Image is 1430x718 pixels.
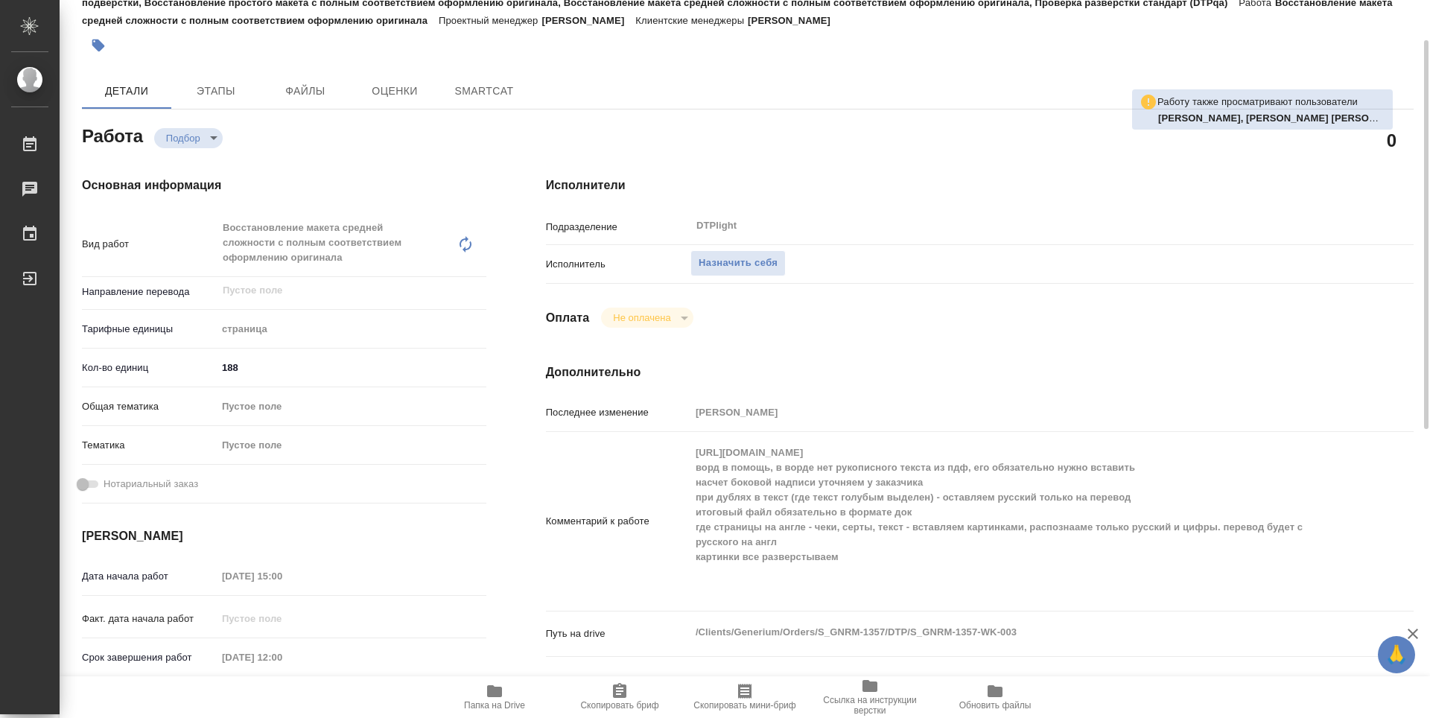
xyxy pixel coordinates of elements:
[580,700,658,711] span: Скопировать бриф
[217,433,486,458] div: Пустое поле
[359,82,430,101] span: Оценки
[82,569,217,584] p: Дата начала работ
[162,132,205,144] button: Подбор
[180,82,252,101] span: Этапы
[557,676,682,718] button: Скопировать бриф
[82,611,217,626] p: Факт. дата начала работ
[807,676,932,718] button: Ссылка на инструкции верстки
[541,15,635,26] p: [PERSON_NAME]
[439,15,541,26] p: Проектный менеджер
[1158,112,1414,124] b: [PERSON_NAME], [PERSON_NAME] [PERSON_NAME]
[82,322,217,337] p: Тарифные единицы
[1158,111,1385,126] p: Оксютович Ирина, Риянова Анна
[82,121,143,148] h2: Работа
[1387,127,1396,153] h2: 0
[82,285,217,299] p: Направление перевода
[448,82,520,101] span: SmartCat
[546,405,690,420] p: Последнее изменение
[222,399,468,414] div: Пустое поле
[1384,639,1409,670] span: 🙏
[635,15,748,26] p: Клиентские менеджеры
[82,650,217,665] p: Срок завершения работ
[217,608,347,629] input: Пустое поле
[82,438,217,453] p: Тематика
[608,311,675,324] button: Не оплачена
[690,440,1341,600] textarea: [URL][DOMAIN_NAME] ворд в помощь, в ворде нет рукописного текста из пдф, его обязательно нужно вс...
[690,250,786,276] button: Назначить себя
[104,477,198,492] span: Нотариальный заказ
[546,626,690,641] p: Путь на drive
[432,676,557,718] button: Папка на Drive
[690,401,1341,423] input: Пустое поле
[546,309,590,327] h4: Оплата
[748,15,842,26] p: [PERSON_NAME]
[601,308,693,328] div: Подбор
[82,237,217,252] p: Вид работ
[154,128,223,148] div: Подбор
[546,363,1414,381] h4: Дополнительно
[217,357,486,378] input: ✎ Введи что-нибудь
[91,82,162,101] span: Детали
[546,514,690,529] p: Комментарий к работе
[690,620,1341,645] textarea: /Clients/Generium/Orders/S_GNRM-1357/DTP/S_GNRM-1357-WK-003
[82,527,486,545] h4: [PERSON_NAME]
[82,29,115,62] button: Добавить тэг
[699,255,778,272] span: Назначить себя
[693,700,795,711] span: Скопировать мини-бриф
[546,257,690,272] p: Исполнитель
[682,676,807,718] button: Скопировать мини-бриф
[217,646,347,668] input: Пустое поле
[217,317,486,342] div: страница
[270,82,341,101] span: Файлы
[82,177,486,194] h4: Основная информация
[464,700,525,711] span: Папка на Drive
[82,399,217,414] p: Общая тематика
[546,220,690,235] p: Подразделение
[546,177,1414,194] h4: Исполнители
[222,438,468,453] div: Пустое поле
[1378,636,1415,673] button: 🙏
[82,360,217,375] p: Кол-во единиц
[217,394,486,419] div: Пустое поле
[816,695,924,716] span: Ссылка на инструкции верстки
[932,676,1058,718] button: Обновить файлы
[959,700,1032,711] span: Обновить файлы
[217,565,347,587] input: Пустое поле
[221,282,451,299] input: Пустое поле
